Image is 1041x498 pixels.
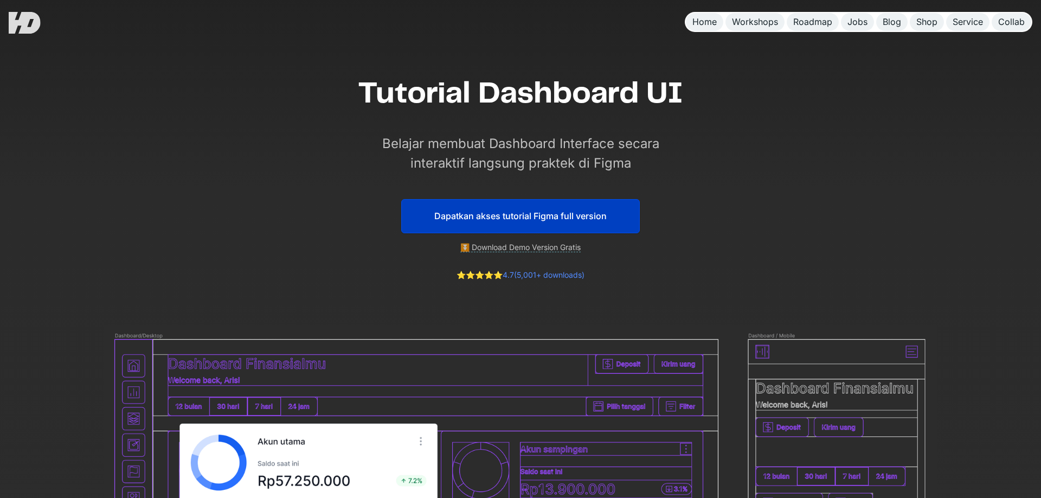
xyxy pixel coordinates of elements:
[992,13,1031,31] a: Collab
[847,16,868,28] div: Jobs
[883,16,901,28] div: Blog
[998,16,1025,28] div: Collab
[692,16,717,28] div: Home
[457,270,584,281] div: 4.7
[732,16,778,28] div: Workshops
[358,76,683,112] h1: Tutorial Dashboard UI
[787,13,839,31] a: Roadmap
[369,134,672,173] p: Belajar membuat Dashboard Interface secara interaktif langsung praktek di Figma
[725,13,785,31] a: Workshops
[910,13,944,31] a: Shop
[793,16,832,28] div: Roadmap
[686,13,723,31] a: Home
[876,13,908,31] a: Blog
[460,242,581,252] a: ⏬ Download Demo Version Gratis
[946,13,989,31] a: Service
[916,16,937,28] div: Shop
[841,13,874,31] a: Jobs
[953,16,983,28] div: Service
[401,199,640,233] a: Dapatkan akses tutorial Figma full version
[514,270,584,279] a: (5,001+ downloads)
[457,270,503,279] a: ⭐️⭐️⭐️⭐️⭐️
